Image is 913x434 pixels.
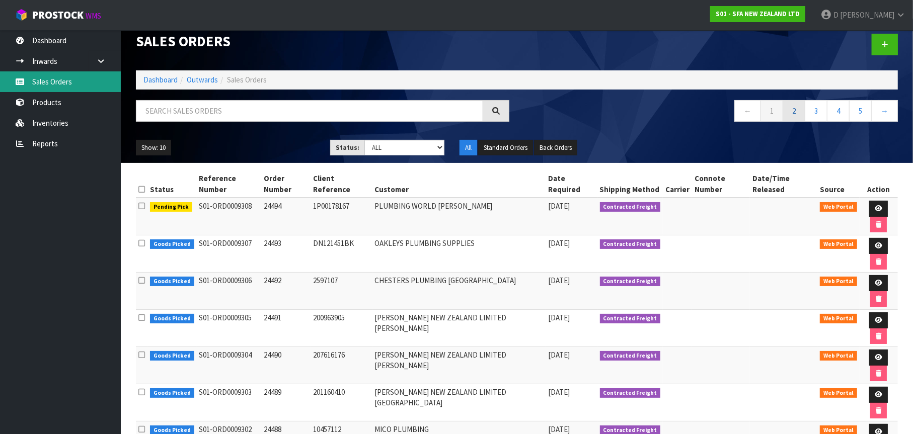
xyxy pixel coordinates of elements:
[372,198,546,235] td: PLUMBING WORLD [PERSON_NAME]
[150,314,194,324] span: Goods Picked
[261,273,311,310] td: 24492
[227,75,267,84] span: Sales Orders
[86,11,101,21] small: WMS
[197,198,262,235] td: S01-ORD0009308
[524,100,898,125] nav: Page navigation
[197,384,262,421] td: S01-ORD0009303
[600,314,661,324] span: Contracted Freight
[663,170,692,198] th: Carrier
[549,424,570,434] span: [DATE]
[692,170,750,198] th: Connote Number
[820,202,857,212] span: Web Portal
[15,9,28,21] img: cube-alt.png
[261,235,311,273] td: 24493
[372,170,546,198] th: Customer
[849,100,872,122] a: 5
[372,384,546,421] td: [PERSON_NAME] NEW ZEALAND LIMITED [GEOGRAPHIC_DATA]
[549,350,570,360] span: [DATE]
[311,384,372,421] td: 201160410
[136,34,509,49] h1: Sales Orders
[549,238,570,248] span: [DATE]
[261,384,311,421] td: 24489
[150,388,194,398] span: Goods Picked
[150,239,194,249] span: Goods Picked
[197,310,262,347] td: S01-ORD0009305
[197,273,262,310] td: S01-ORD0009306
[820,314,857,324] span: Web Portal
[311,170,372,198] th: Client Reference
[549,387,570,397] span: [DATE]
[336,143,359,152] strong: Status:
[147,170,197,198] th: Status
[600,351,661,361] span: Contracted Freight
[860,170,898,198] th: Action
[478,140,533,156] button: Standard Orders
[871,100,898,122] a: →
[197,347,262,384] td: S01-ORD0009304
[820,351,857,361] span: Web Portal
[197,170,262,198] th: Reference Number
[261,347,311,384] td: 24490
[311,273,372,310] td: 2597107
[150,277,194,287] span: Goods Picked
[261,198,311,235] td: 24494
[261,310,311,347] td: 24491
[546,170,597,198] th: Date Required
[32,9,84,22] span: ProStock
[197,235,262,273] td: S01-ORD0009307
[534,140,577,156] button: Back Orders
[143,75,178,84] a: Dashboard
[760,100,783,122] a: 1
[783,100,805,122] a: 2
[833,10,839,20] span: D
[549,201,570,211] span: [DATE]
[187,75,218,84] a: Outwards
[150,202,192,212] span: Pending Pick
[805,100,827,122] a: 3
[600,388,661,398] span: Contracted Freight
[600,202,661,212] span: Contracted Freight
[136,140,171,156] button: Show: 10
[750,170,818,198] th: Date/Time Released
[261,170,311,198] th: Order Number
[372,273,546,310] td: CHESTERS PLUMBING [GEOGRAPHIC_DATA]
[817,170,860,198] th: Source
[716,10,800,18] strong: S01 - SFA NEW ZEALAND LTD
[311,235,372,273] td: DN121451BK
[600,239,661,249] span: Contracted Freight
[460,140,477,156] button: All
[136,100,483,122] input: Search sales orders
[597,170,663,198] th: Shipping Method
[820,277,857,287] span: Web Portal
[549,276,570,285] span: [DATE]
[372,310,546,347] td: [PERSON_NAME] NEW ZEALAND LIMITED [PERSON_NAME]
[820,388,857,398] span: Web Portal
[372,347,546,384] td: [PERSON_NAME] NEW ZEALAND LIMITED [PERSON_NAME]
[827,100,850,122] a: 4
[311,198,372,235] td: 1P00178167
[311,310,372,347] td: 200963905
[150,351,194,361] span: Goods Picked
[549,313,570,322] span: [DATE]
[372,235,546,273] td: OAKLEYS PLUMBING SUPPLIES
[840,10,894,20] span: [PERSON_NAME]
[820,239,857,249] span: Web Portal
[600,277,661,287] span: Contracted Freight
[734,100,761,122] a: ←
[311,347,372,384] td: 207616176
